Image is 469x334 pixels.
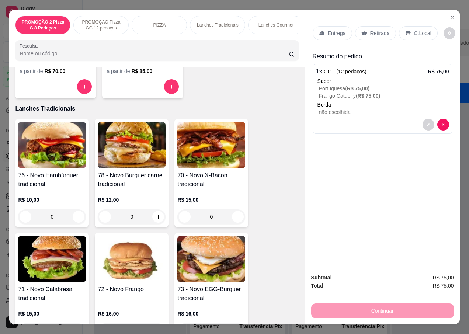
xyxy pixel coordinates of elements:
[177,236,245,282] img: product-image
[179,211,191,223] button: decrease-product-quantity
[152,211,164,223] button: increase-product-quantity
[177,171,245,189] h4: 70 - Novo X-Bacon tradicional
[18,196,86,203] p: R$ 10,00
[358,93,381,99] span: R$ 75,00 )
[98,236,166,282] img: product-image
[370,29,390,37] p: Retirada
[347,86,370,91] span: R$ 75,00 )
[44,67,65,75] h6: R$ 70,00
[319,92,449,100] p: Frango Catupiry (
[98,285,166,294] h4: 72 - Novo Frango
[319,85,449,92] p: Portuguesa (
[423,119,434,131] button: decrease-product-quantity
[444,27,455,39] button: decrease-product-quantity
[328,29,346,37] p: Entrega
[80,19,122,31] p: PROMOÇÃO Pizza GG 12 pedaços (SOMENTE PIX OU DINHEIRO)
[437,119,449,131] button: decrease-product-quantity
[324,69,366,74] span: GG - (12 pedaços)
[18,236,86,282] img: product-image
[18,310,86,317] p: R$ 15,00
[313,52,452,61] p: Resumo do pedido
[311,283,323,289] strong: Total
[98,122,166,168] img: product-image
[20,43,40,49] label: Pesquisa
[164,79,179,94] button: increase-product-quantity
[197,22,239,28] p: Lanches Tradicionais
[98,171,166,189] h4: 78 - Novo Burguer carne tradicional
[177,122,245,168] img: product-image
[316,67,366,76] p: 1 x
[99,211,111,223] button: decrease-product-quantity
[317,101,449,108] p: Borda
[433,282,454,290] span: R$ 75,00
[414,29,431,37] p: C.Local
[447,11,458,23] button: Close
[177,310,245,317] p: R$ 16,00
[73,211,84,223] button: increase-product-quantity
[319,108,449,116] p: não escolhida
[433,274,454,282] span: R$ 75,00
[98,310,166,317] p: R$ 16,00
[317,77,449,85] div: Sabor
[107,67,179,75] div: a partir de
[21,19,64,31] p: PROMOÇÃO 2 Pizza G 8 Pedaços Calabresa e Portuguesa + Coca Cola 2L
[311,275,332,281] strong: Subtotal
[98,196,166,203] p: R$ 12,00
[177,196,245,203] p: R$ 15,00
[428,68,449,75] p: R$ 75,00
[18,122,86,168] img: product-image
[131,67,152,75] h6: R$ 85,00
[18,285,86,303] h4: 71 - Novo Calabresa tradicional
[177,285,245,303] h4: 73 - Novo EGG-Burguer tradicional
[258,22,293,28] p: Lanches Gourmet
[153,22,166,28] p: PIZZA
[20,67,92,75] div: a partir de
[18,171,86,189] h4: 76 - Novo Hambúrguer tradicional
[77,79,92,94] button: increase-product-quantity
[232,211,244,223] button: increase-product-quantity
[20,50,288,57] input: Pesquisa
[20,211,31,223] button: decrease-product-quantity
[15,104,299,113] p: Lanches Tradicionais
